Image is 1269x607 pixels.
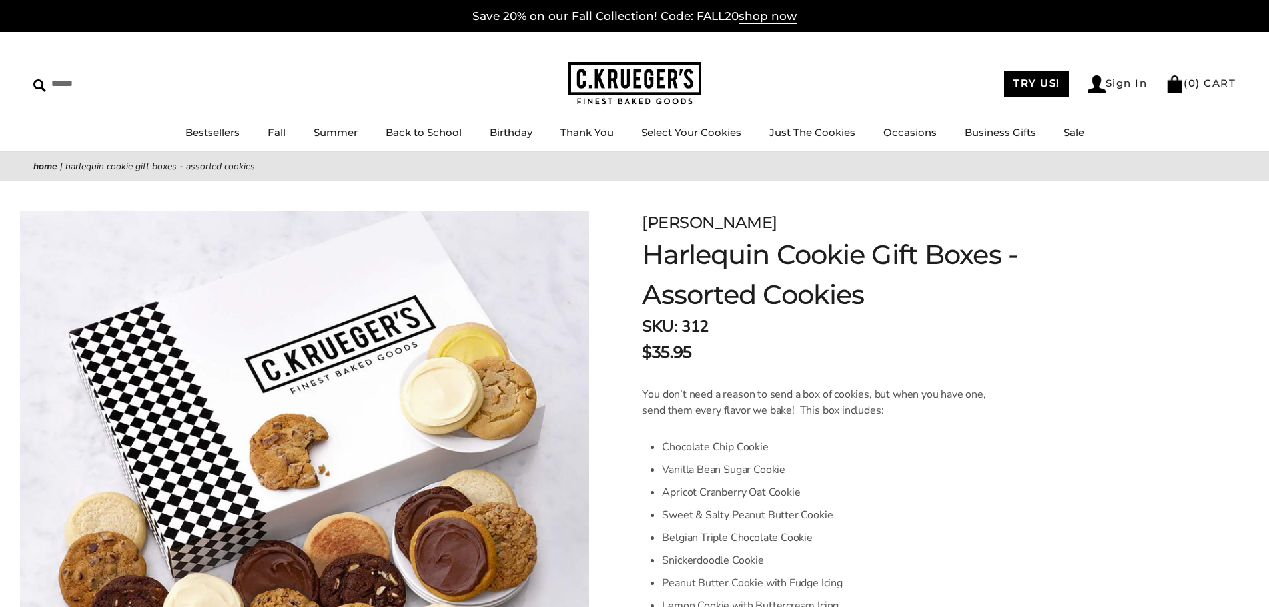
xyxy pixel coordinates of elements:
[662,436,1007,458] li: Chocolate Chip Cookie
[642,340,691,364] span: $35.95
[642,235,1067,314] h1: Harlequin Cookie Gift Boxes - Assorted Cookies
[568,62,701,105] img: C.KRUEGER'S
[662,549,1007,572] li: Snickerdoodle Cookie
[1166,75,1184,93] img: Bag
[662,572,1007,594] li: Peanut Butter Cookie with Fudge Icing
[1188,77,1196,89] span: 0
[314,126,358,139] a: Summer
[33,73,192,94] input: Search
[739,9,797,24] span: shop now
[65,160,255,173] span: Harlequin Cookie Gift Boxes - Assorted Cookies
[185,126,240,139] a: Bestsellers
[472,9,797,24] a: Save 20% on our Fall Collection! Code: FALL20shop now
[642,316,677,337] strong: SKU:
[1064,126,1084,139] a: Sale
[33,79,46,92] img: Search
[33,159,1236,174] nav: breadcrumbs
[386,126,462,139] a: Back to School
[769,126,855,139] a: Just The Cookies
[662,526,1007,549] li: Belgian Triple Chocolate Cookie
[1088,75,1148,93] a: Sign In
[662,458,1007,481] li: Vanilla Bean Sugar Cookie
[883,126,937,139] a: Occasions
[662,504,1007,526] li: Sweet & Salty Peanut Butter Cookie
[1088,75,1106,93] img: Account
[60,160,63,173] span: |
[560,126,614,139] a: Thank You
[965,126,1036,139] a: Business Gifts
[33,160,57,173] a: Home
[642,386,1007,418] p: You don’t need a reason to send a box of cookies, but when you have one, send them every flavor w...
[681,316,709,337] span: 312
[490,126,532,139] a: Birthday
[1166,77,1236,89] a: (0) CART
[641,126,741,139] a: Select Your Cookies
[642,211,1067,235] div: [PERSON_NAME]
[662,481,1007,504] li: Apricot Cranberry Oat Cookie
[1004,71,1069,97] a: TRY US!
[268,126,286,139] a: Fall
